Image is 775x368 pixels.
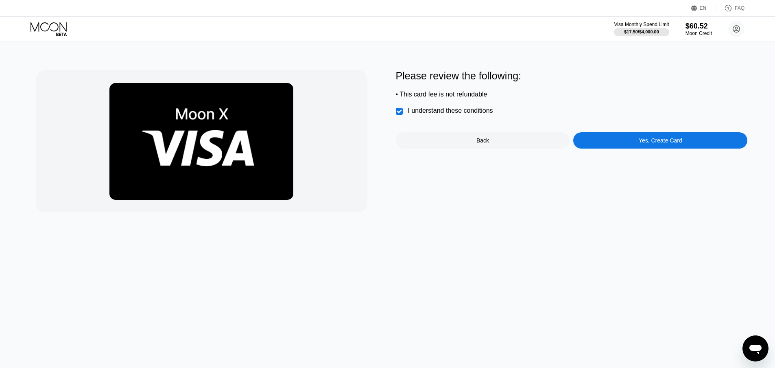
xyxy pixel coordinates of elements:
[691,4,716,12] div: EN
[624,29,659,34] div: $17.50 / $4,000.00
[685,22,712,31] div: $60.52
[685,31,712,36] div: Moon Credit
[742,335,768,361] iframe: Button to launch messaging window
[700,5,707,11] div: EN
[614,22,669,36] div: Visa Monthly Spend Limit$17.50/$4,000.00
[716,4,744,12] div: FAQ
[396,91,748,98] div: • This card fee is not refundable
[476,137,489,144] div: Back
[685,22,712,36] div: $60.52Moon Credit
[573,132,747,149] div: Yes, Create Card
[614,22,669,27] div: Visa Monthly Spend Limit
[396,132,570,149] div: Back
[408,107,493,114] div: I understand these conditions
[735,5,744,11] div: FAQ
[396,107,404,116] div: 
[396,70,748,82] div: Please review the following:
[639,137,682,144] div: Yes, Create Card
